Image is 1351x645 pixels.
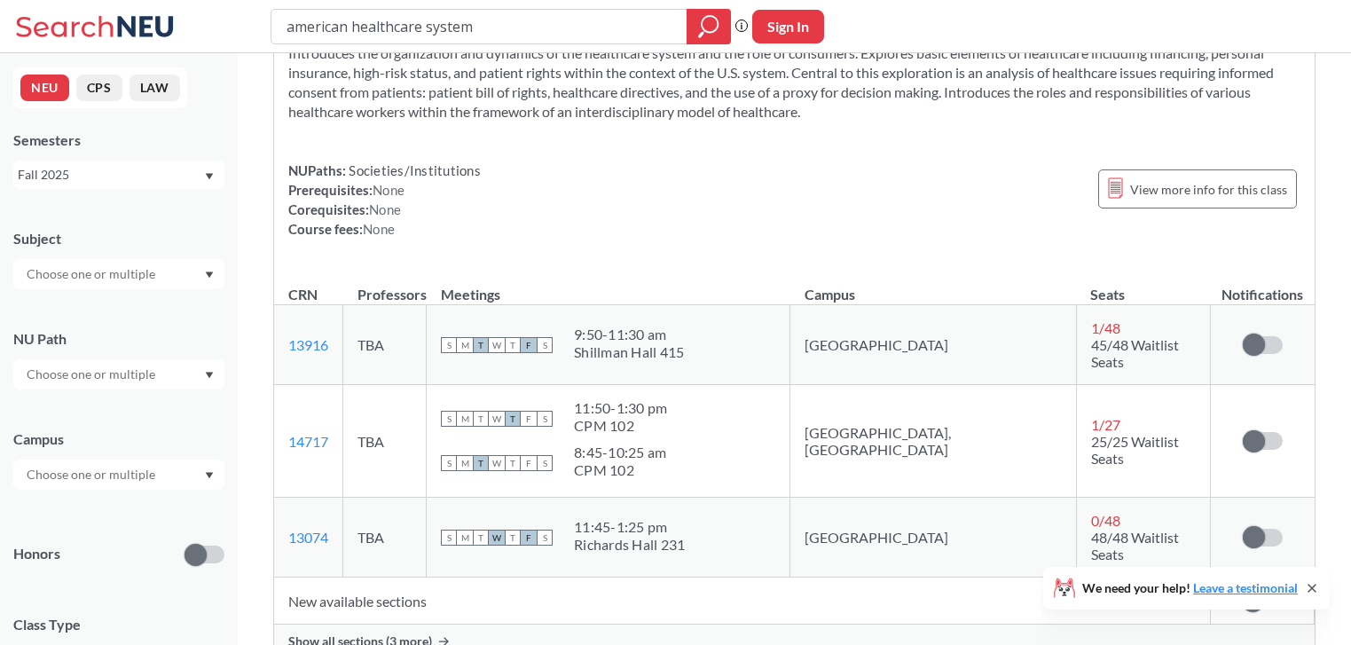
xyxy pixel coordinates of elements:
div: 11:50 - 1:30 pm [574,399,667,417]
span: M [457,530,473,546]
td: TBA [343,305,427,385]
span: F [521,337,537,353]
span: T [473,530,489,546]
span: 45/48 Waitlist Seats [1091,336,1179,370]
span: View more info for this class [1130,178,1287,201]
div: Campus [13,429,224,449]
button: NEU [20,75,69,101]
span: T [505,337,521,353]
span: S [537,411,553,427]
button: CPS [76,75,122,101]
span: T [473,411,489,427]
button: Sign In [752,10,824,43]
span: W [489,337,505,353]
span: Societies/Institutions [346,162,481,178]
div: Fall 2025Dropdown arrow [13,161,224,189]
span: None [363,221,395,237]
div: NU Path [13,329,224,349]
th: Professors [343,267,427,305]
span: 25/25 Waitlist Seats [1091,433,1179,467]
div: Dropdown arrow [13,460,224,490]
button: LAW [130,75,180,101]
th: Campus [790,267,1076,305]
span: F [521,530,537,546]
span: 48/48 Waitlist Seats [1091,529,1179,562]
span: M [457,337,473,353]
span: T [505,455,521,471]
a: 14717 [288,433,328,450]
svg: magnifying glass [698,14,719,39]
a: 13916 [288,336,328,353]
p: Honors [13,544,60,564]
div: Shillman Hall 415 [574,343,684,361]
span: T [505,530,521,546]
span: 1 / 48 [1091,319,1120,336]
span: W [489,411,505,427]
span: None [373,182,405,198]
div: CPM 102 [574,461,666,479]
span: M [457,455,473,471]
span: S [441,455,457,471]
section: Introduces the organization and dynamics of the healthcare system and the role of consumers. Expl... [288,43,1300,122]
a: Leave a testimonial [1193,580,1298,595]
span: T [473,337,489,353]
span: F [521,411,537,427]
input: Choose one or multiple [18,264,167,285]
td: [GEOGRAPHIC_DATA] [790,305,1076,385]
div: magnifying glass [687,9,731,44]
div: Dropdown arrow [13,259,224,289]
td: New available sections [274,578,1210,625]
span: We need your help! [1082,582,1298,594]
span: 0 / 48 [1091,512,1120,529]
div: 9:50 - 11:30 am [574,326,684,343]
div: Dropdown arrow [13,359,224,389]
span: F [521,455,537,471]
span: None [369,201,401,217]
svg: Dropdown arrow [205,472,214,479]
span: Class Type [13,615,224,634]
span: W [489,530,505,546]
span: T [473,455,489,471]
div: Subject [13,229,224,248]
input: Choose one or multiple [18,364,167,385]
div: 8:45 - 10:25 am [574,444,666,461]
td: TBA [343,385,427,498]
td: [GEOGRAPHIC_DATA], [GEOGRAPHIC_DATA] [790,385,1076,498]
span: T [505,411,521,427]
input: Choose one or multiple [18,464,167,485]
svg: Dropdown arrow [205,271,214,279]
svg: Dropdown arrow [205,372,214,379]
span: S [441,411,457,427]
span: M [457,411,473,427]
td: [GEOGRAPHIC_DATA] [790,498,1076,578]
div: CPM 102 [574,417,667,435]
a: 13074 [288,529,328,546]
span: W [489,455,505,471]
span: S [537,530,553,546]
svg: Dropdown arrow [205,173,214,180]
div: 11:45 - 1:25 pm [574,518,685,536]
div: CRN [288,285,318,304]
span: 1 / 27 [1091,416,1120,433]
div: Fall 2025 [18,165,203,185]
span: S [537,455,553,471]
th: Seats [1076,267,1210,305]
input: Class, professor, course number, "phrase" [285,12,674,42]
span: S [441,337,457,353]
td: TBA [343,498,427,578]
div: Semesters [13,130,224,150]
span: S [441,530,457,546]
span: S [537,337,553,353]
div: Richards Hall 231 [574,536,685,554]
th: Notifications [1210,267,1314,305]
div: NUPaths: Prerequisites: Corequisites: Course fees: [288,161,481,239]
th: Meetings [427,267,790,305]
